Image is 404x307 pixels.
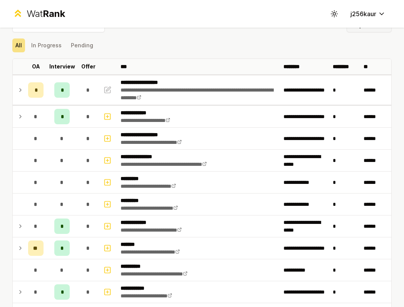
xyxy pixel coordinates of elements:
button: j256kaur [344,7,392,21]
span: Rank [43,8,65,19]
button: Pending [68,38,96,52]
p: Interview [49,63,75,70]
a: WatRank [12,8,65,20]
span: j256kaur [350,9,376,18]
button: In Progress [28,38,65,52]
p: OA [32,63,40,70]
div: Wat [27,8,65,20]
button: All [12,38,25,52]
p: Offer [81,63,96,70]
